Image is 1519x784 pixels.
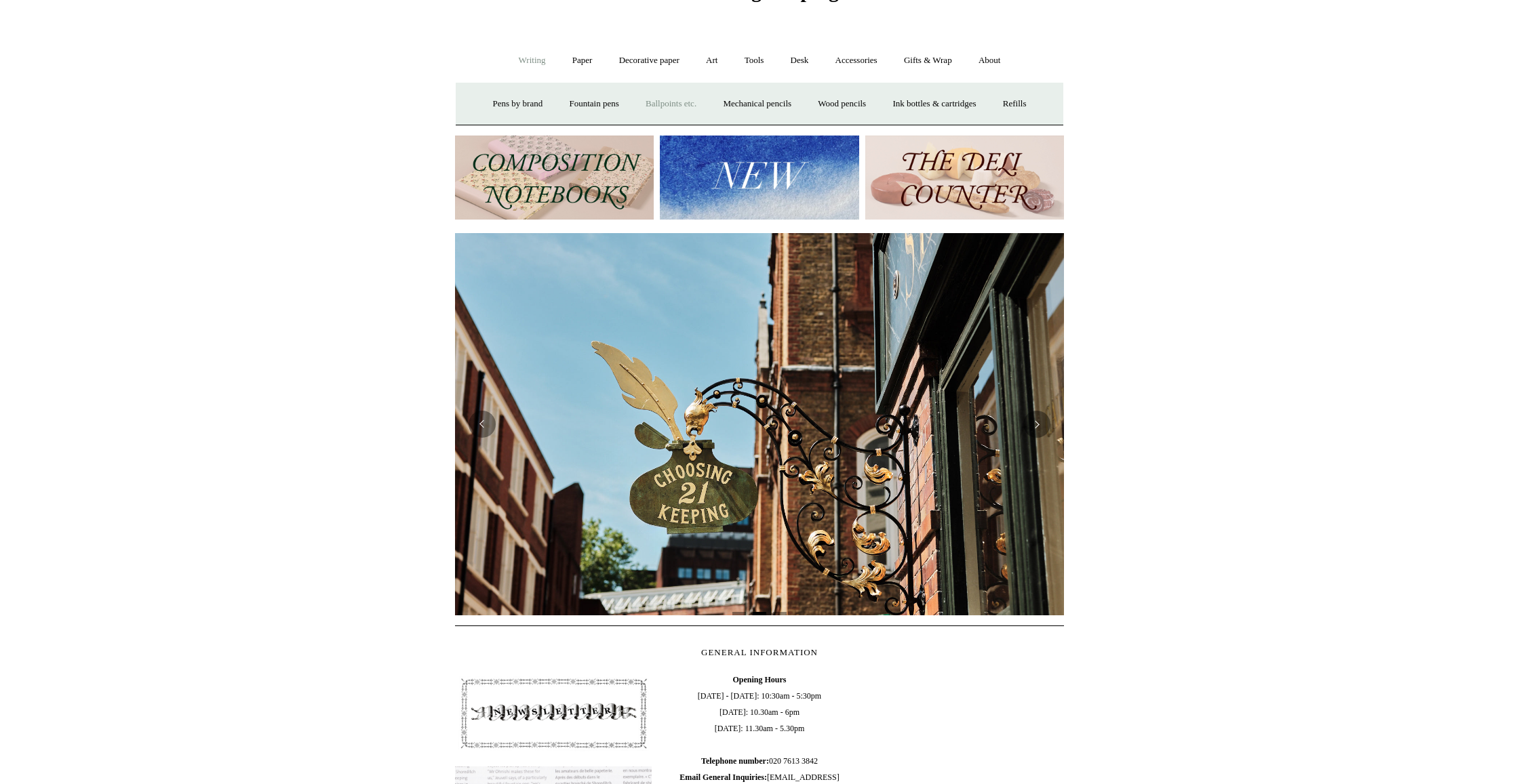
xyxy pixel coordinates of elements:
a: Desk [778,43,821,79]
a: Paper [560,43,605,79]
a: Decorative paper [607,43,692,79]
a: Mechanical pencils [711,86,804,122]
a: Fountain pens [557,86,631,122]
a: Writing [507,43,558,79]
span: GENERAL INFORMATION [701,647,818,657]
a: About [966,43,1013,79]
button: Page 1 [732,612,746,615]
a: Refills [991,86,1039,122]
img: New.jpg__PID:f73bdf93-380a-4a35-bcfe-7823039498e1 [660,136,859,220]
a: Gifts & Wrap [892,43,964,79]
a: Ballpoints etc. [633,86,709,122]
a: Ink bottles & cartridges [880,86,988,122]
a: Art [694,43,730,79]
b: Telephone number [701,756,769,766]
a: Accessories [823,43,890,79]
a: Pens by brand [481,86,555,122]
b: Email General Inquiries: [679,772,767,782]
img: 202302 Composition ledgers.jpg__PID:69722ee6-fa44-49dd-a067-31375e5d54ec [455,136,654,220]
b: : [766,756,769,766]
button: Page 2 [753,612,766,615]
b: Opening Hours [732,675,786,684]
button: Previous [469,411,496,438]
a: Tools [732,43,776,79]
img: pf-4db91bb9--1305-Newsletter-Button_1200x.jpg [455,672,652,756]
img: The Deli Counter [865,136,1064,220]
img: Copyright Choosing Keeping 20190711 LS Homepage 7.jpg__PID:4c49fdcc-9d5f-40e8-9753-f5038b35abb7 [455,233,1064,615]
button: Next [1023,411,1050,438]
button: Page 3 [773,612,787,615]
a: Wood pencils [806,86,878,122]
